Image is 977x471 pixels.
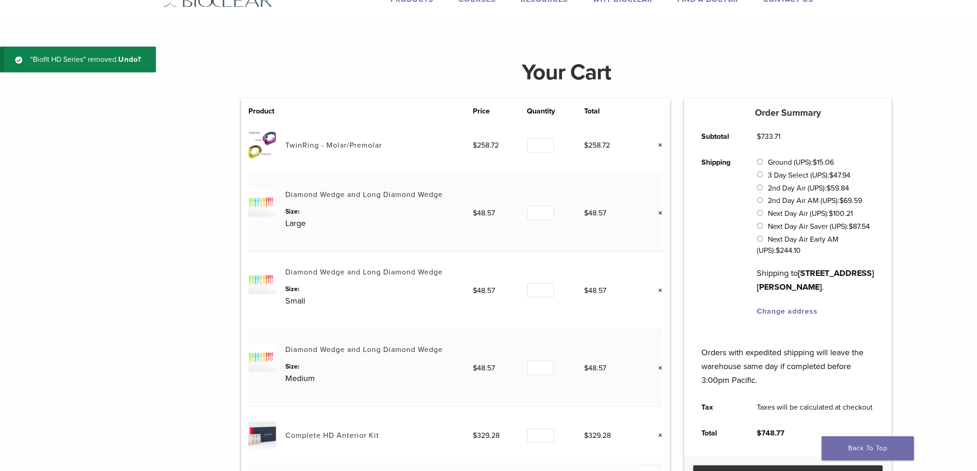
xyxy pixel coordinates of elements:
label: Ground (UPS): [768,158,834,167]
span: $ [473,209,477,218]
p: Orders with expedited shipping will leave the warehouse same day if completed before 3:00pm Pacific. [702,332,875,387]
bdi: 15.06 [813,158,834,167]
span: $ [813,158,817,167]
span: $ [473,364,477,373]
label: Next Day Air Saver (UPS): [768,222,870,231]
th: Price [473,106,527,117]
span: $ [585,209,589,218]
th: Subtotal [691,124,747,149]
bdi: 258.72 [585,141,610,150]
th: Shipping [691,149,747,324]
bdi: 48.57 [473,364,495,373]
a: TwinRing - Molar/Premolar [285,141,382,150]
span: $ [757,132,761,141]
a: Diamond Wedge and Long Diamond Wedge [285,268,443,277]
a: Remove this item [651,285,663,297]
dt: Size: [285,284,473,294]
bdi: 244.10 [776,246,801,255]
a: Diamond Wedge and Long Diamond Wedge [285,190,443,199]
p: Shipping to . [757,266,875,294]
span: $ [829,209,833,218]
bdi: 100.21 [829,209,853,218]
bdi: 329.28 [585,431,611,440]
span: $ [840,196,844,205]
img: Complete HD Anterior Kit [248,422,276,449]
td: Taxes will be calculated at checkout [747,394,883,420]
a: Remove this item [651,139,663,151]
bdi: 48.57 [585,286,607,295]
label: 3 Day Select (UPS): [768,171,851,180]
a: Remove this item [651,207,663,219]
bdi: 69.59 [840,196,862,205]
label: Next Day Air Early AM (UPS): [757,235,839,255]
img: TwinRing - Molar/Premolar [248,131,276,159]
img: Diamond Wedge and Long Diamond Wedge [248,267,276,294]
label: Next Day Air (UPS): [768,209,853,218]
span: $ [585,364,589,373]
bdi: 48.57 [473,209,495,218]
bdi: 48.57 [585,364,607,373]
a: Remove this item [651,362,663,374]
th: Product [248,106,285,117]
bdi: 733.71 [757,132,781,141]
a: Complete HD Anterior Kit [285,431,379,440]
bdi: 48.57 [473,286,495,295]
span: $ [585,431,589,440]
bdi: 329.28 [473,431,500,440]
span: $ [757,429,762,438]
th: Total [585,106,639,117]
label: 2nd Day Air (UPS): [768,184,850,193]
p: Small [285,294,473,308]
a: Remove this item [651,429,663,441]
span: $ [776,246,780,255]
a: Diamond Wedge and Long Diamond Wedge [285,345,443,354]
th: Tax [691,394,747,420]
span: $ [473,286,477,295]
bdi: 748.77 [757,429,785,438]
bdi: 59.84 [827,184,850,193]
strong: [STREET_ADDRESS][PERSON_NAME] [757,268,874,292]
span: $ [585,286,589,295]
dt: Size: [285,207,473,216]
span: $ [830,171,834,180]
bdi: 47.94 [830,171,851,180]
a: Change address [757,307,818,316]
a: Back To Top [822,436,914,460]
th: Quantity [527,106,585,117]
p: Medium [285,371,473,385]
p: Large [285,216,473,230]
span: $ [827,184,831,193]
h5: Order Summary [684,107,892,119]
bdi: 87.54 [849,222,870,231]
span: $ [473,141,477,150]
bdi: 48.57 [585,209,607,218]
h1: Your Cart [234,61,899,83]
img: Diamond Wedge and Long Diamond Wedge [248,344,276,371]
a: Undo? [118,55,141,64]
span: $ [585,141,589,150]
bdi: 258.72 [473,141,499,150]
th: Total [691,420,747,446]
label: 2nd Day Air AM (UPS): [768,196,862,205]
dt: Size: [285,362,473,371]
span: $ [473,431,477,440]
img: Diamond Wedge and Long Diamond Wedge [248,189,276,216]
span: $ [849,222,853,231]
